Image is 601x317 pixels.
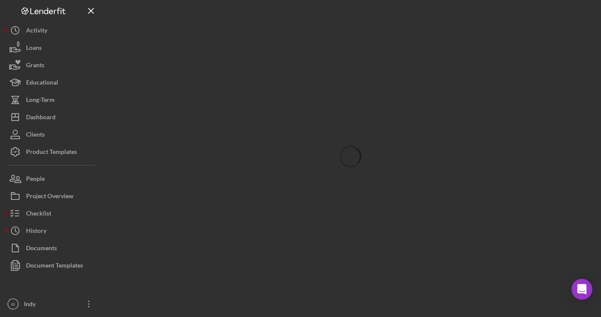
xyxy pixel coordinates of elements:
div: Documents [26,239,57,259]
div: Educational [26,74,58,93]
div: Checklist [26,205,51,224]
button: Long-Term [4,91,100,108]
div: Activity [26,22,47,41]
text: IB [11,302,15,307]
div: People [26,170,45,190]
button: Project Overview [4,187,100,205]
button: Documents [4,239,100,257]
div: History [26,222,46,242]
button: People [4,170,100,187]
button: Clients [4,126,100,143]
button: Activity [4,22,100,39]
div: Grants [26,56,44,76]
div: Open Intercom Messenger [571,279,592,300]
div: Document Templates [26,257,83,276]
div: Loans [26,39,42,59]
button: IBIndy [PERSON_NAME] [4,295,100,313]
button: Product Templates [4,143,100,160]
button: Loans [4,39,100,56]
div: Long-Term [26,91,55,111]
div: Product Templates [26,143,77,163]
button: Checklist [4,205,100,222]
div: Project Overview [26,187,73,207]
button: Document Templates [4,257,100,274]
button: History [4,222,100,239]
button: Dashboard [4,108,100,126]
div: Clients [26,126,45,145]
div: Dashboard [26,108,56,128]
button: Grants [4,56,100,74]
button: Educational [4,74,100,91]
